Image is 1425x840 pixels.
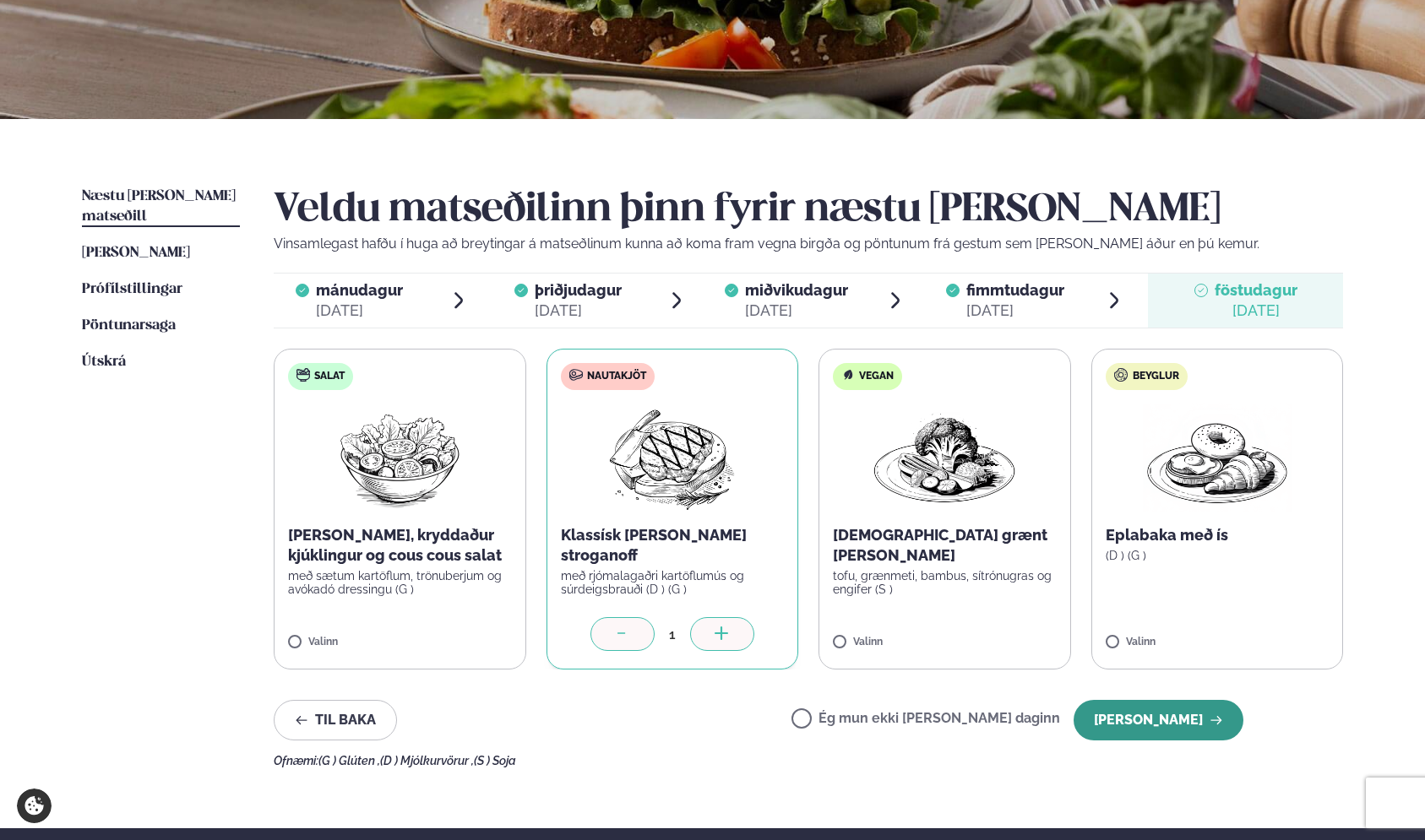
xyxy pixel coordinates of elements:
a: Prófílstillingar [82,279,182,300]
div: [DATE] [745,301,848,321]
p: Eplabaka með ís [1106,525,1330,545]
p: [DEMOGRAPHIC_DATA] grænt [PERSON_NAME] [833,525,1057,566]
img: salad.svg [296,368,310,382]
div: [DATE] [966,301,1064,321]
span: Næstu [PERSON_NAME] matseðill [82,189,236,224]
span: (G ) Glúten , [318,754,380,767]
a: Næstu [PERSON_NAME] matseðill [82,187,240,227]
span: [PERSON_NAME] [82,246,190,260]
p: tofu, grænmeti, bambus, sítrónugras og engifer (S ) [833,569,1057,596]
span: þriðjudagur [535,281,622,299]
img: Salad.png [325,404,475,512]
span: (S ) Soja [474,754,516,767]
span: miðvikudagur [745,281,848,299]
span: fimmtudagur [966,281,1064,299]
p: með sætum kartöflum, trönuberjum og avókadó dressingu (G ) [288,569,512,596]
span: mánudagur [316,281,403,299]
span: föstudagur [1215,281,1297,299]
span: Beyglur [1133,370,1179,383]
p: [PERSON_NAME], kryddaður kjúklingur og cous cous salat [288,525,512,566]
span: Salat [314,370,345,383]
img: Croissant.png [1143,404,1292,512]
span: Nautakjöt [587,370,646,383]
a: [PERSON_NAME] [82,243,190,263]
img: Vegan.svg [841,368,855,382]
div: [DATE] [535,301,622,321]
img: bagle-new-16px.svg [1114,368,1129,382]
button: [PERSON_NAME] [1074,700,1243,740]
span: Pöntunarsaga [82,318,176,333]
span: (D ) Mjólkurvörur , [380,754,474,767]
p: Vinsamlegast hafðu í huga að breytingar á matseðlinum kunna að koma fram vegna birgða og pöntunum... [274,234,1343,254]
a: Útskrá [82,352,126,372]
a: Pöntunarsaga [82,316,176,336]
button: Til baka [274,700,397,740]
p: með rjómalagaðri kartöflumús og súrdeigsbrauði (D ) (G ) [561,569,785,596]
h2: Veldu matseðilinn þinn fyrir næstu [PERSON_NAME] [274,187,1343,234]
a: Cookie settings [17,789,52,823]
p: (D ) (G ) [1106,549,1330,562]
img: Vegan.png [870,404,1019,512]
span: Prófílstillingar [82,282,182,296]
div: [DATE] [1215,301,1297,321]
div: [DATE] [316,301,403,321]
p: Klassísk [PERSON_NAME] stroganoff [561,525,785,566]
div: Ofnæmi: [274,754,1343,767]
img: Beef-Meat.png [597,404,747,512]
div: 1 [655,625,690,644]
img: beef.svg [569,368,583,382]
span: Útskrá [82,355,126,369]
span: Vegan [859,370,894,383]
